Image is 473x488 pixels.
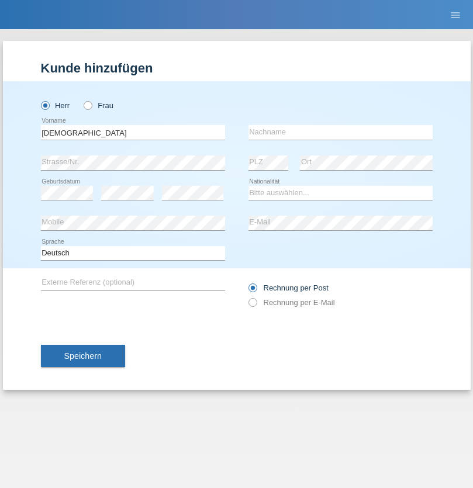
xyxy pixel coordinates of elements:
[248,298,256,313] input: Rechnung per E-Mail
[41,61,433,75] h1: Kunde hinzufügen
[444,11,467,18] a: menu
[450,9,461,21] i: menu
[84,101,91,109] input: Frau
[248,283,256,298] input: Rechnung per Post
[41,101,70,110] label: Herr
[84,101,113,110] label: Frau
[248,298,335,307] label: Rechnung per E-Mail
[41,345,125,367] button: Speichern
[64,351,102,361] span: Speichern
[248,283,329,292] label: Rechnung per Post
[41,101,49,109] input: Herr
